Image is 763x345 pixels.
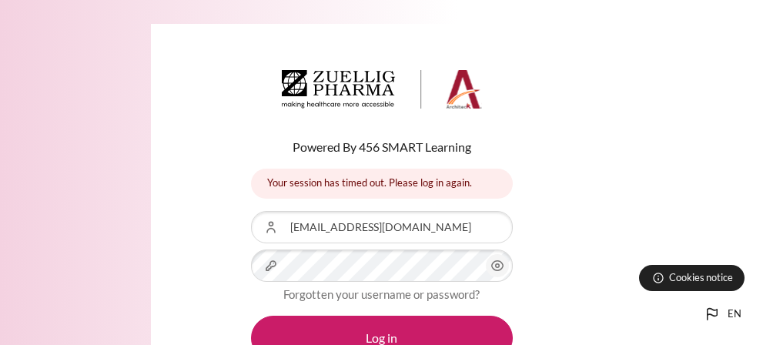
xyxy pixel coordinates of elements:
[669,270,733,285] span: Cookies notice
[251,138,513,156] p: Powered By 456 SMART Learning
[251,169,513,199] div: Your session has timed out. Please log in again.
[251,211,513,243] input: Username or Email Address
[639,265,745,291] button: Cookies notice
[283,287,480,301] a: Forgotten your username or password?
[282,70,482,115] a: Architeck
[697,299,748,330] button: Languages
[728,306,741,322] span: en
[282,70,482,109] img: Architeck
